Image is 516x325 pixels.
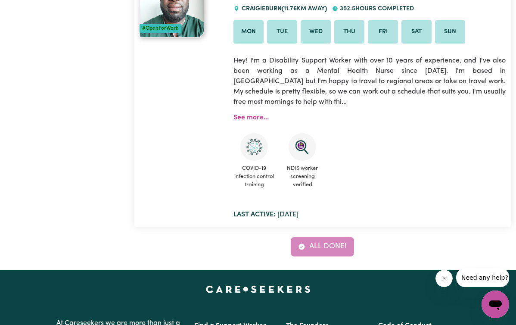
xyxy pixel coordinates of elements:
[267,20,297,44] li: Available on Tue
[482,291,509,318] iframe: Button to launch messaging window
[282,161,323,193] span: NDIS worker screening verified
[334,20,364,44] li: Available on Thu
[456,268,509,287] iframe: Message from company
[240,133,268,161] img: CS Academy: COVID-19 Infection Control Training course completed
[140,24,181,33] div: #OpenForWork
[233,211,276,218] b: Last active:
[206,286,311,293] a: Careseekers home page
[233,211,298,218] span: [DATE]
[233,161,275,193] span: COVID-19 infection control training
[435,270,453,287] iframe: Close message
[401,20,432,44] li: Available on Sat
[233,50,506,112] p: Hey! I'm a Disability Support Worker with over 10 years of experience, and I've also been working...
[233,20,264,44] li: Available on Mon
[435,20,465,44] li: Available on Sun
[233,114,269,121] a: See more...
[282,6,327,12] span: ( 11.76 km away)
[368,20,398,44] li: Available on Fri
[289,133,316,161] img: NDIS Worker Screening Verified
[301,20,331,44] li: Available on Wed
